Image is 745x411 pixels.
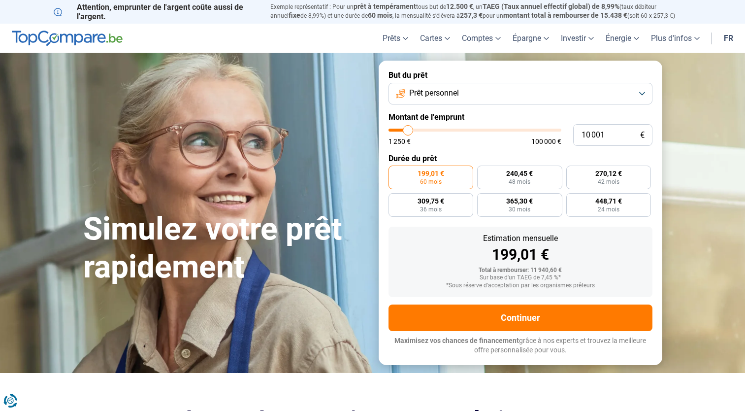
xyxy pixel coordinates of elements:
span: 42 mois [598,179,619,185]
p: Attention, emprunter de l'argent coûte aussi de l'argent. [54,2,259,21]
button: Prêt personnel [389,83,652,104]
span: € [640,131,645,139]
span: Maximisez vos chances de financement [394,337,519,344]
span: 240,45 € [506,170,533,177]
a: Plus d'infos [645,24,706,53]
span: 12.500 € [446,2,473,10]
span: 448,71 € [595,198,622,205]
img: TopCompare [12,31,123,46]
div: Sur base d'un TAEG de 7,45 %* [396,274,645,281]
span: 100 000 € [531,138,561,145]
span: 309,75 € [418,198,444,205]
h1: Simulez votre prêt rapidement [83,210,367,286]
span: 24 mois [598,206,619,212]
div: *Sous réserve d'acceptation par les organismes prêteurs [396,282,645,289]
span: 1 250 € [389,138,411,145]
span: Prêt personnel [409,88,459,99]
span: 30 mois [509,206,530,212]
span: montant total à rembourser de 15.438 € [503,11,627,19]
a: fr [718,24,739,53]
span: prêt à tempérament [354,2,416,10]
p: Exemple représentatif : Pour un tous but de , un (taux débiteur annuel de 8,99%) et une durée de ... [270,2,692,20]
label: Durée du prêt [389,154,652,163]
div: Estimation mensuelle [396,235,645,242]
a: Énergie [600,24,645,53]
span: 270,12 € [595,170,622,177]
span: TAEG (Taux annuel effectif global) de 8,99% [483,2,619,10]
span: 199,01 € [418,170,444,177]
div: 199,01 € [396,247,645,262]
p: grâce à nos experts et trouvez la meilleure offre personnalisée pour vous. [389,336,652,355]
label: But du prêt [389,70,652,80]
span: fixe [289,11,300,19]
span: 257,3 € [460,11,483,19]
span: 60 mois [420,179,442,185]
a: Comptes [456,24,507,53]
a: Investir [555,24,600,53]
button: Continuer [389,305,652,331]
a: Épargne [507,24,555,53]
div: Total à rembourser: 11 940,60 € [396,267,645,274]
span: 36 mois [420,206,442,212]
span: 60 mois [368,11,392,19]
a: Prêts [377,24,414,53]
a: Cartes [414,24,456,53]
span: 365,30 € [506,198,533,205]
span: 48 mois [509,179,530,185]
label: Montant de l'emprunt [389,112,652,122]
